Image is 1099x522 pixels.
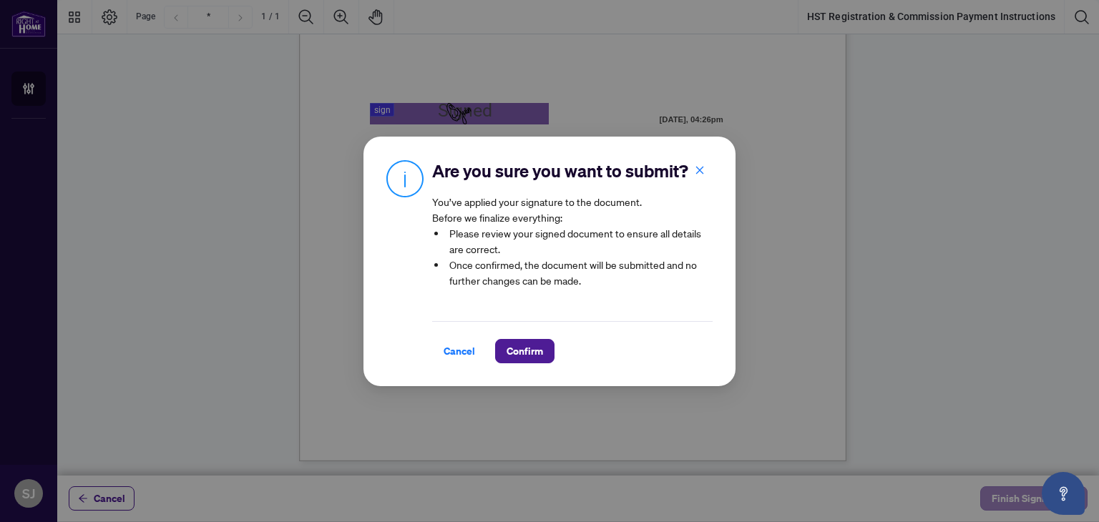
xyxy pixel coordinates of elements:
[432,194,713,298] article: You’ve applied your signature to the document. Before we finalize everything:
[386,159,424,197] img: Info Icon
[432,339,487,363] button: Cancel
[507,340,543,363] span: Confirm
[695,164,705,174] span: close
[446,257,713,288] li: Once confirmed, the document will be submitted and no further changes can be made.
[432,159,713,182] h2: Are you sure you want to submit?
[1042,472,1085,515] button: Open asap
[446,225,713,257] li: Please review your signed document to ensure all details are correct.
[444,340,475,363] span: Cancel
[495,339,555,363] button: Confirm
